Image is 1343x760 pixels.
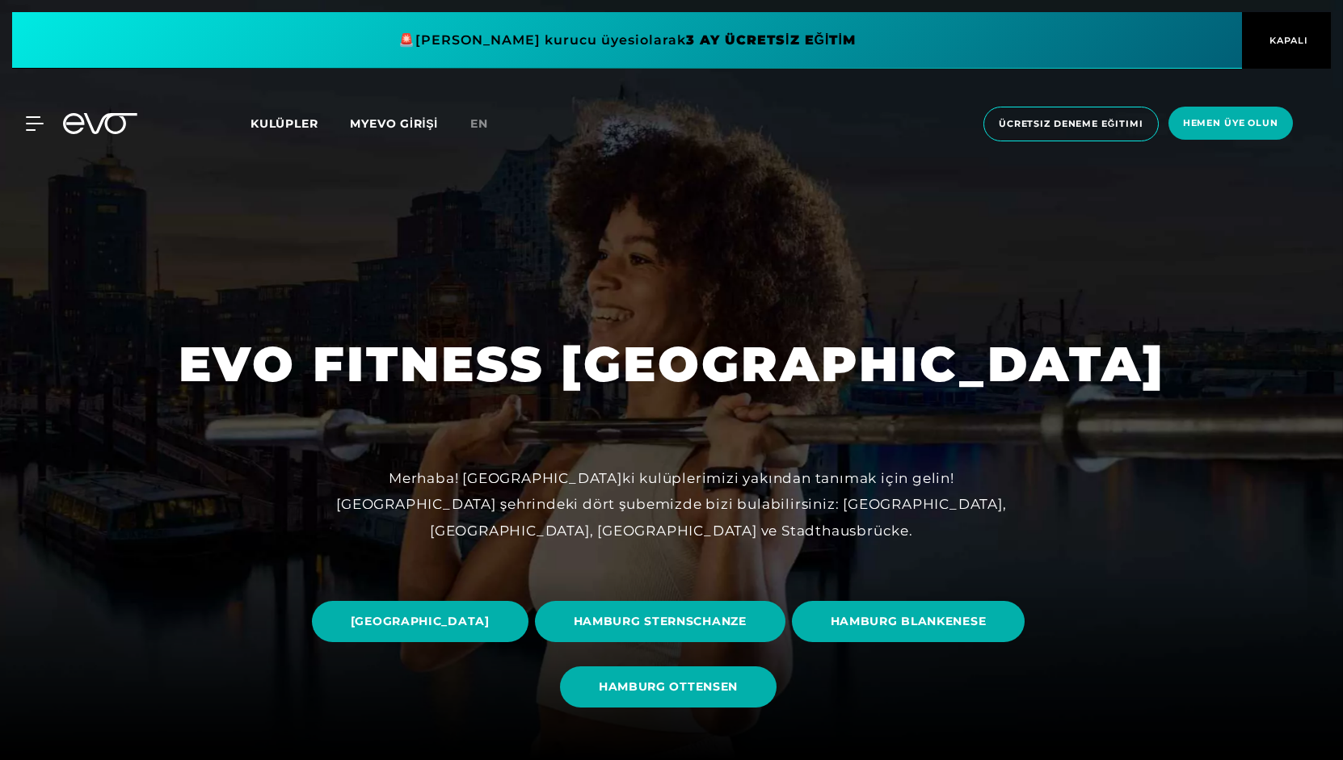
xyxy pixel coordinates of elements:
a: en [470,115,507,133]
a: HAMBURG OTTENSEN [560,654,783,720]
a: HAMBURG BLANKENESE [792,589,1032,654]
a: [GEOGRAPHIC_DATA] [312,589,535,654]
font: Merhaba! [GEOGRAPHIC_DATA]ki kulüplerimizi yakından tanımak için gelin! [GEOGRAPHIC_DATA] şehrind... [336,470,1006,539]
a: HAMBURG STERNSCHANZE [535,589,792,654]
font: HAMBURG STERNSCHANZE [574,614,747,628]
font: [GEOGRAPHIC_DATA] [351,614,490,628]
a: Ücretsiz deneme eğitimi [979,107,1164,141]
font: Ücretsiz deneme eğitimi [999,118,1143,129]
font: Hemen üye olun [1183,117,1278,128]
a: Kulüpler [250,115,350,131]
font: KAPALI [1269,35,1308,46]
font: HAMBURG OTTENSEN [599,679,738,694]
button: KAPALI [1242,12,1331,69]
a: MYEVO GİRİŞİ [350,116,438,131]
font: en [470,116,488,131]
font: EVO FITNESS [GEOGRAPHIC_DATA] [179,334,1165,393]
a: Hemen üye olun [1164,107,1298,141]
font: HAMBURG BLANKENESE [831,614,987,628]
font: Kulüpler [250,116,318,131]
